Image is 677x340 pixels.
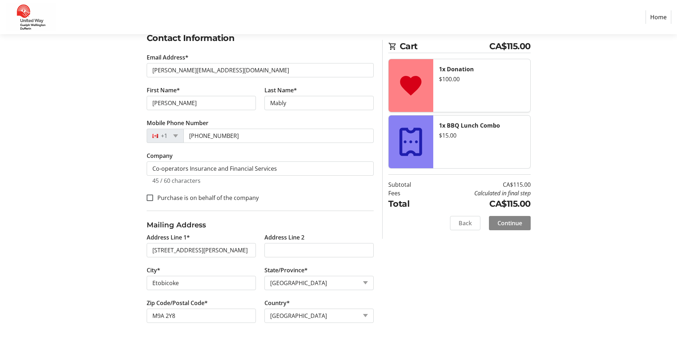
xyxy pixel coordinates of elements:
img: United Way Guelph Wellington Dufferin's Logo [6,3,56,31]
label: Company [147,151,173,160]
label: Last Name* [264,86,297,94]
input: Zip or Postal Code [147,309,256,323]
div: $15.00 [439,131,525,140]
label: Mobile Phone Number [147,119,208,127]
td: Total [388,197,429,210]
span: Cart [400,40,490,53]
strong: 1x Donation [439,65,474,73]
label: Address Line 1* [147,233,190,242]
label: Purchase is on behalf of the company [153,194,259,202]
div: $100.00 [439,75,525,83]
a: Home [646,10,671,24]
input: City [147,276,256,290]
button: Back [450,216,480,230]
label: State/Province* [264,266,308,274]
label: First Name* [147,86,180,94]
td: Calculated in final step [429,189,531,197]
label: Zip Code/Postal Code* [147,299,208,307]
strong: 1x BBQ Lunch Combo [439,122,500,129]
td: Subtotal [388,180,429,189]
h3: Mailing Address [147,220,374,230]
span: Back [459,219,472,227]
tr-character-limit: 45 / 60 characters [152,177,201,185]
button: Continue [489,216,531,230]
label: Email Address* [147,53,188,62]
input: (506) 234-5678 [183,129,374,143]
label: Country* [264,299,290,307]
span: Continue [497,219,522,227]
label: City* [147,266,160,274]
label: Address Line 2 [264,233,304,242]
h2: Contact Information [147,32,374,45]
td: CA$115.00 [429,180,531,189]
span: CA$115.00 [489,40,531,53]
td: CA$115.00 [429,197,531,210]
td: Fees [388,189,429,197]
input: Address [147,243,256,257]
